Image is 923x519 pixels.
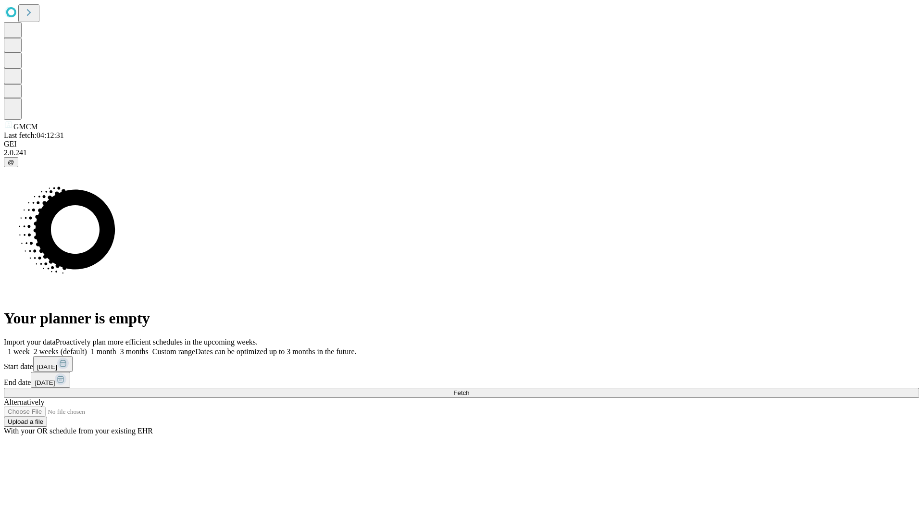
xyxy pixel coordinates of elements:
[33,356,73,372] button: [DATE]
[37,363,57,371] span: [DATE]
[34,347,87,356] span: 2 weeks (default)
[35,379,55,386] span: [DATE]
[13,123,38,131] span: GMCM
[4,356,919,372] div: Start date
[120,347,149,356] span: 3 months
[152,347,195,356] span: Custom range
[8,159,14,166] span: @
[4,388,919,398] button: Fetch
[31,372,70,388] button: [DATE]
[4,398,44,406] span: Alternatively
[4,427,153,435] span: With your OR schedule from your existing EHR
[4,131,64,139] span: Last fetch: 04:12:31
[4,372,919,388] div: End date
[4,309,919,327] h1: Your planner is empty
[453,389,469,396] span: Fetch
[4,148,919,157] div: 2.0.241
[195,347,356,356] span: Dates can be optimized up to 3 months in the future.
[8,347,30,356] span: 1 week
[56,338,258,346] span: Proactively plan more efficient schedules in the upcoming weeks.
[91,347,116,356] span: 1 month
[4,338,56,346] span: Import your data
[4,417,47,427] button: Upload a file
[4,157,18,167] button: @
[4,140,919,148] div: GEI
